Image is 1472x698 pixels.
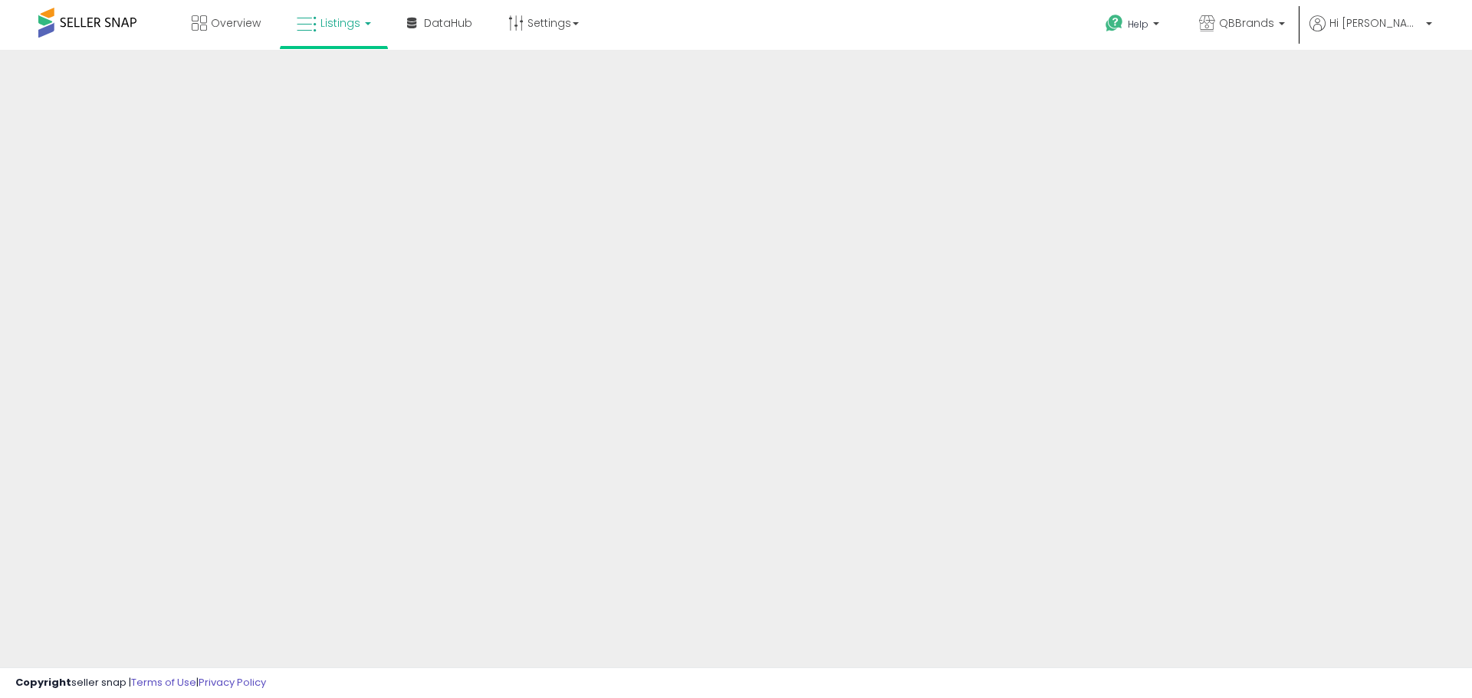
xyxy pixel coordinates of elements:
[1309,15,1432,50] a: Hi [PERSON_NAME]
[1093,2,1175,50] a: Help
[1219,15,1274,31] span: QBBrands
[131,675,196,690] a: Terms of Use
[15,675,71,690] strong: Copyright
[424,15,472,31] span: DataHub
[211,15,261,31] span: Overview
[1329,15,1421,31] span: Hi [PERSON_NAME]
[1105,14,1124,33] i: Get Help
[320,15,360,31] span: Listings
[1128,18,1148,31] span: Help
[199,675,266,690] a: Privacy Policy
[15,676,266,690] div: seller snap | |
